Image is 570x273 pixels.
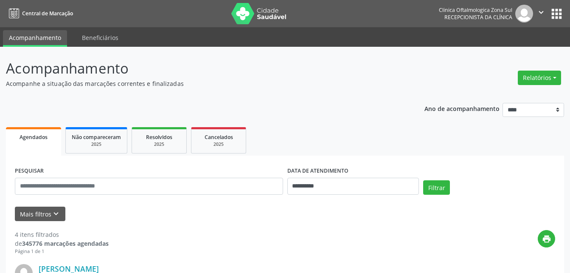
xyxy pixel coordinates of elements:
button: print [538,230,555,247]
label: PESQUISAR [15,165,44,178]
span: Resolvidos [146,134,172,141]
a: Central de Marcação [6,6,73,20]
span: Não compareceram [72,134,121,141]
p: Ano de acompanhamento [424,103,500,114]
strong: 345776 marcações agendadas [22,239,109,247]
label: DATA DE ATENDIMENTO [287,165,348,178]
i: print [542,234,551,244]
span: Agendados [20,134,48,141]
button: Relatórios [518,71,561,85]
button:  [533,5,549,23]
div: Clinica Oftalmologica Zona Sul [439,6,512,14]
span: Central de Marcação [22,10,73,17]
div: Página 1 de 1 [15,248,109,255]
span: Cancelados [205,134,233,141]
button: Filtrar [423,180,450,195]
div: 2025 [72,141,121,148]
div: 2025 [197,141,240,148]
div: 2025 [138,141,180,148]
img: img [515,5,533,23]
div: 4 itens filtrados [15,230,109,239]
i: keyboard_arrow_down [51,209,61,219]
p: Acompanhe a situação das marcações correntes e finalizadas [6,79,397,88]
a: Acompanhamento [3,30,67,47]
i:  [536,8,546,17]
button: Mais filtroskeyboard_arrow_down [15,207,65,222]
p: Acompanhamento [6,58,397,79]
span: Recepcionista da clínica [444,14,512,21]
div: de [15,239,109,248]
button: apps [549,6,564,21]
a: Beneficiários [76,30,124,45]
